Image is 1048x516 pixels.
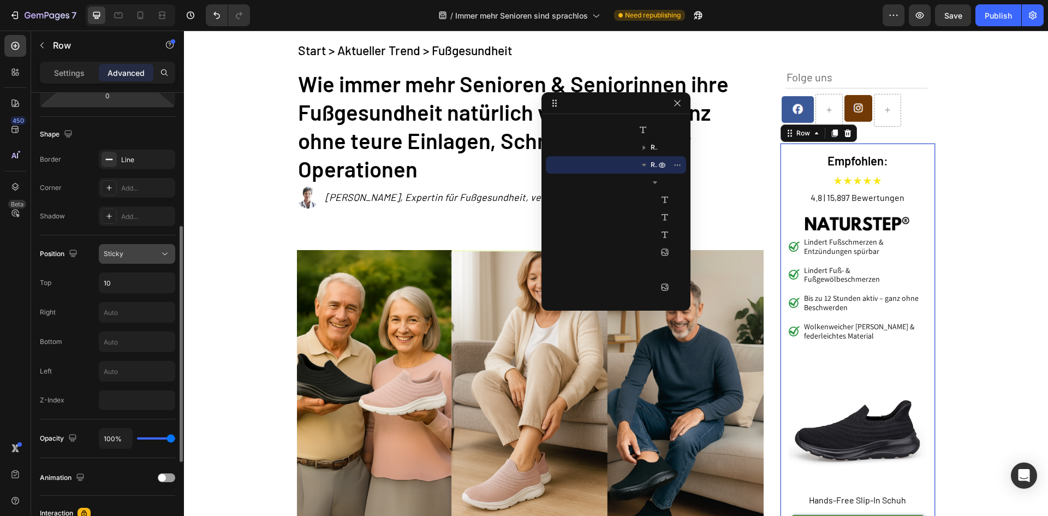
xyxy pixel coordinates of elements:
[620,235,741,254] p: Lindert Fuß- & Fußgewölbeschmerzen
[104,250,123,258] span: Sticky
[121,212,172,222] div: Add...
[605,121,743,139] h2: Empfohlen:
[610,98,628,108] div: Row
[40,395,64,405] div: Z-Index
[40,211,65,221] div: Shadow
[606,143,742,157] p: ★★★★★
[99,429,132,448] input: Auto
[608,484,740,511] a: Verfügbarkeit prüfen 👉
[651,159,658,170] span: Row 1 col
[1011,462,1037,489] div: Open Intercom Messenger
[40,247,80,262] div: Position
[97,87,118,104] input: 0
[40,431,79,446] div: Opacity
[606,464,742,475] p: Hands-Free Slip-In Schuh
[40,471,87,485] div: Animation
[99,332,175,352] input: Auto
[605,317,743,455] img: gempages_501617521984537776-af56eb9a-70d3-4624-9576-304e439ae6c7.jpg
[40,278,51,288] div: Top
[99,303,175,322] input: Auto
[121,183,172,193] div: Add...
[8,200,26,209] div: Beta
[620,292,741,310] p: Wolkenweicher [PERSON_NAME] & federleichtes Material
[596,63,632,93] img: gempages_501617521984537776-3b134b71-3751-400a-b6ec-4e4727842367.png
[935,4,971,26] button: Save
[121,155,172,165] div: Line
[985,10,1012,21] div: Publish
[603,39,742,54] p: Folge uns
[72,9,76,22] p: 7
[184,31,1048,516] iframe: To enrich screen reader interactions, please activate Accessibility in Grammarly extension settings
[40,183,62,193] div: Corner
[455,10,588,21] span: Immer mehr Senioren sind sprachlos
[619,181,728,205] img: gempages_501617521984537776-db7474ae-8759-4eaa-a2df-f501edbb35d8.jpg
[651,142,658,153] span: Row 4 cols
[108,67,145,79] p: Advanced
[4,4,81,26] button: 7
[10,116,26,125] div: 450
[40,366,52,376] div: Left
[54,67,85,79] p: Settings
[606,162,742,172] p: 4.8 | 15,897 Bewertungen
[53,39,146,52] p: Row
[40,337,62,347] div: Bottom
[944,11,962,20] span: Save
[620,207,741,226] p: Lindert Fußschmerzen & Entzündungen spürbar
[40,127,75,142] div: Shape
[40,307,56,317] div: Right
[40,155,61,164] div: Border
[620,263,741,282] p: Bis zu 12 Stunden aktiv – ganz ohne Beschwerden
[659,63,690,93] img: gempages_501617521984537776-a30dc9a4-9038-40f9-8e3f-1375a99d4d26.png
[206,4,250,26] div: Undo/Redo
[450,10,453,21] span: /
[99,273,175,293] input: Auto
[99,361,175,381] input: Auto
[99,244,175,264] button: Sticky
[975,4,1021,26] button: Publish
[625,10,681,20] span: Need republishing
